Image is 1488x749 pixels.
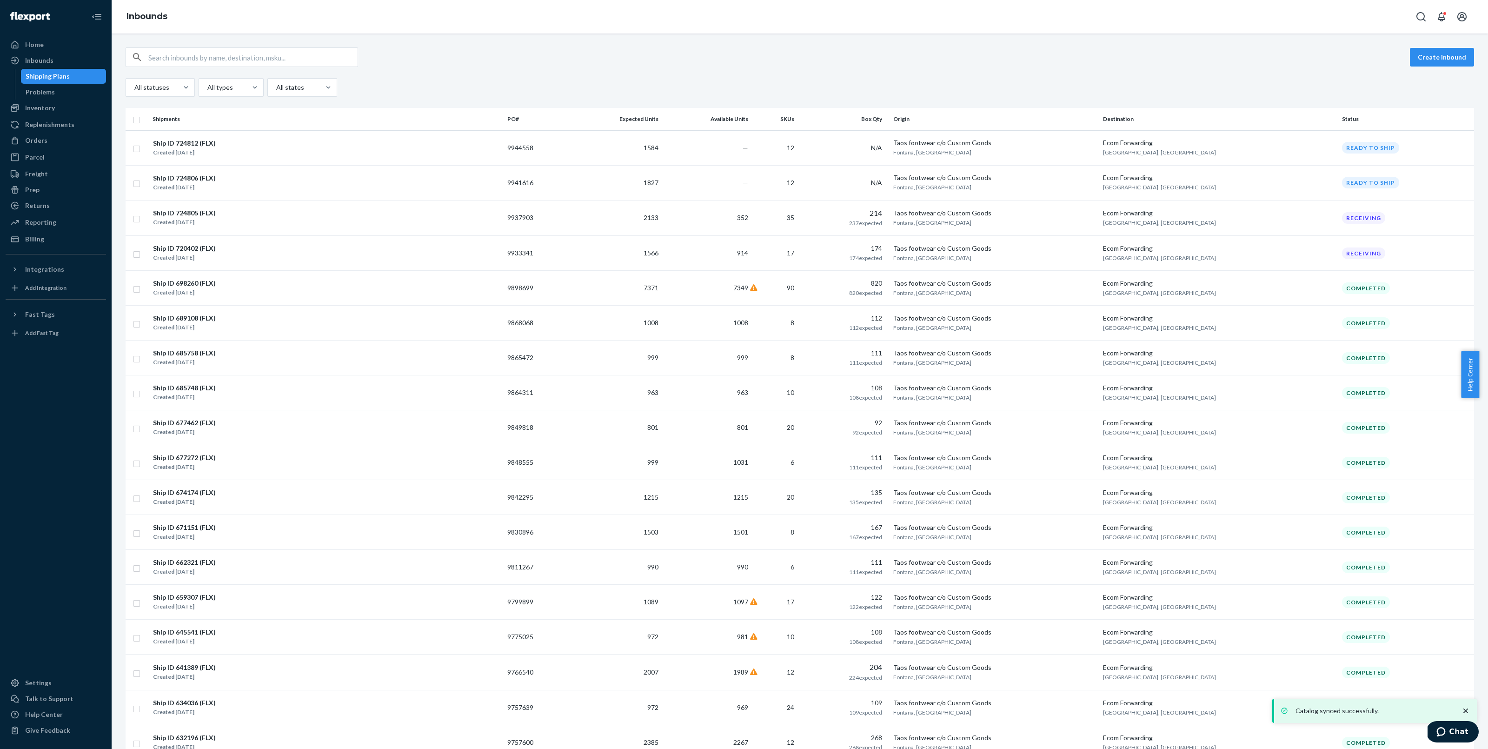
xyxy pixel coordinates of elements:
span: 111 expected [849,464,882,471]
span: 111 expected [849,359,882,366]
span: N/A [871,179,882,187]
a: Problems [21,85,106,100]
div: Created [DATE] [153,393,216,402]
span: 990 [647,563,658,571]
span: Fontana, [GEOGRAPHIC_DATA] [893,254,971,261]
div: 174 [805,244,882,253]
div: Ecom Forwarding [1103,523,1335,532]
div: Ship ID 662321 (FLX) [153,558,216,567]
span: 10 [787,633,794,641]
a: Prep [6,182,106,197]
button: Integrations [6,262,106,277]
td: 9757639 [504,690,570,725]
td: 9868068 [504,306,570,341]
span: 6 [790,458,794,466]
div: Ship ID 671151 (FLX) [153,523,216,532]
span: 7349 [733,284,748,292]
div: Orders [25,136,47,145]
td: 9933341 [504,236,570,271]
div: Created [DATE] [153,218,216,227]
div: Taos footwear c/o Custom Goods [893,418,1096,428]
div: Ship ID 645541 (FLX) [153,628,216,637]
div: Prep [25,185,40,194]
div: Ship ID 724805 (FLX) [153,208,216,218]
span: Fontana, [GEOGRAPHIC_DATA] [893,464,971,471]
a: Orders [6,133,106,148]
div: 135 [805,488,882,497]
div: Add Integration [25,284,66,292]
span: Help Center [1461,351,1479,398]
div: Talk to Support [25,694,73,703]
div: Taos footwear c/o Custom Goods [893,733,1096,742]
a: Freight [6,167,106,181]
span: Fontana, [GEOGRAPHIC_DATA] [893,499,971,506]
div: 108 [805,383,882,393]
span: 999 [737,354,748,361]
span: 972 [647,703,658,711]
span: 237 expected [849,220,882,227]
div: Taos footwear c/o Custom Goods [893,314,1096,323]
span: [GEOGRAPHIC_DATA], [GEOGRAPHIC_DATA] [1103,184,1216,191]
div: 92 [805,418,882,428]
span: 1215 [644,493,658,501]
span: 135 expected [849,499,882,506]
div: Completed [1342,457,1390,468]
span: 963 [647,388,658,396]
div: Completed [1342,562,1390,573]
span: 12 [787,179,794,187]
div: Taos footwear c/o Custom Goods [893,173,1096,182]
div: Ship ID 720402 (FLX) [153,244,216,253]
span: 122 expected [849,603,882,610]
div: Created [DATE] [153,183,216,192]
div: 111 [805,453,882,462]
td: 9864311 [504,375,570,410]
div: Created [DATE] [153,428,216,437]
button: Talk to Support [6,691,106,706]
div: 268 [805,733,882,742]
div: 122 [805,593,882,602]
span: 224 expected [849,674,882,681]
div: Taos footwear c/o Custom Goods [893,593,1096,602]
td: 9799899 [504,585,570,620]
span: 1008 [733,319,748,327]
button: Open notifications [1432,7,1451,26]
div: Billing [25,234,44,244]
div: Taos footwear c/o Custom Goods [893,244,1096,253]
div: Created [DATE] [153,253,216,262]
span: 2007 [644,668,658,676]
th: Destination [1099,108,1338,130]
span: 1584 [644,144,658,152]
span: [GEOGRAPHIC_DATA], [GEOGRAPHIC_DATA] [1103,149,1216,156]
a: Inbounds [6,53,106,68]
span: 2133 [644,214,658,221]
div: 112 [805,314,882,323]
div: 111 [805,348,882,358]
span: 801 [647,423,658,431]
div: Ship ID 724806 (FLX) [153,174,216,183]
svg: close toast [1461,706,1470,716]
span: 12 [787,668,794,676]
a: Settings [6,675,106,690]
span: 1215 [733,493,748,501]
iframe: Opens a widget where you can chat to one of our agents [1428,721,1479,744]
span: 1827 [644,179,658,187]
span: [GEOGRAPHIC_DATA], [GEOGRAPHIC_DATA] [1103,219,1216,226]
div: Ecom Forwarding [1103,173,1335,182]
div: Taos footwear c/o Custom Goods [893,698,1096,708]
div: Integrations [25,265,64,274]
div: Taos footwear c/o Custom Goods [893,628,1096,637]
div: Created [DATE] [153,532,216,542]
span: Fontana, [GEOGRAPHIC_DATA] [893,219,971,226]
div: Ship ID 674174 (FLX) [153,488,216,497]
span: 801 [737,423,748,431]
th: Available Units [662,108,752,130]
div: Completed [1342,422,1390,434]
div: Problems [26,87,55,97]
span: 7371 [644,284,658,292]
td: 9811267 [504,550,570,585]
div: Taos footwear c/o Custom Goods [893,558,1096,567]
span: 108 expected [849,638,882,645]
td: 9848555 [504,445,570,480]
th: SKUs [752,108,802,130]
